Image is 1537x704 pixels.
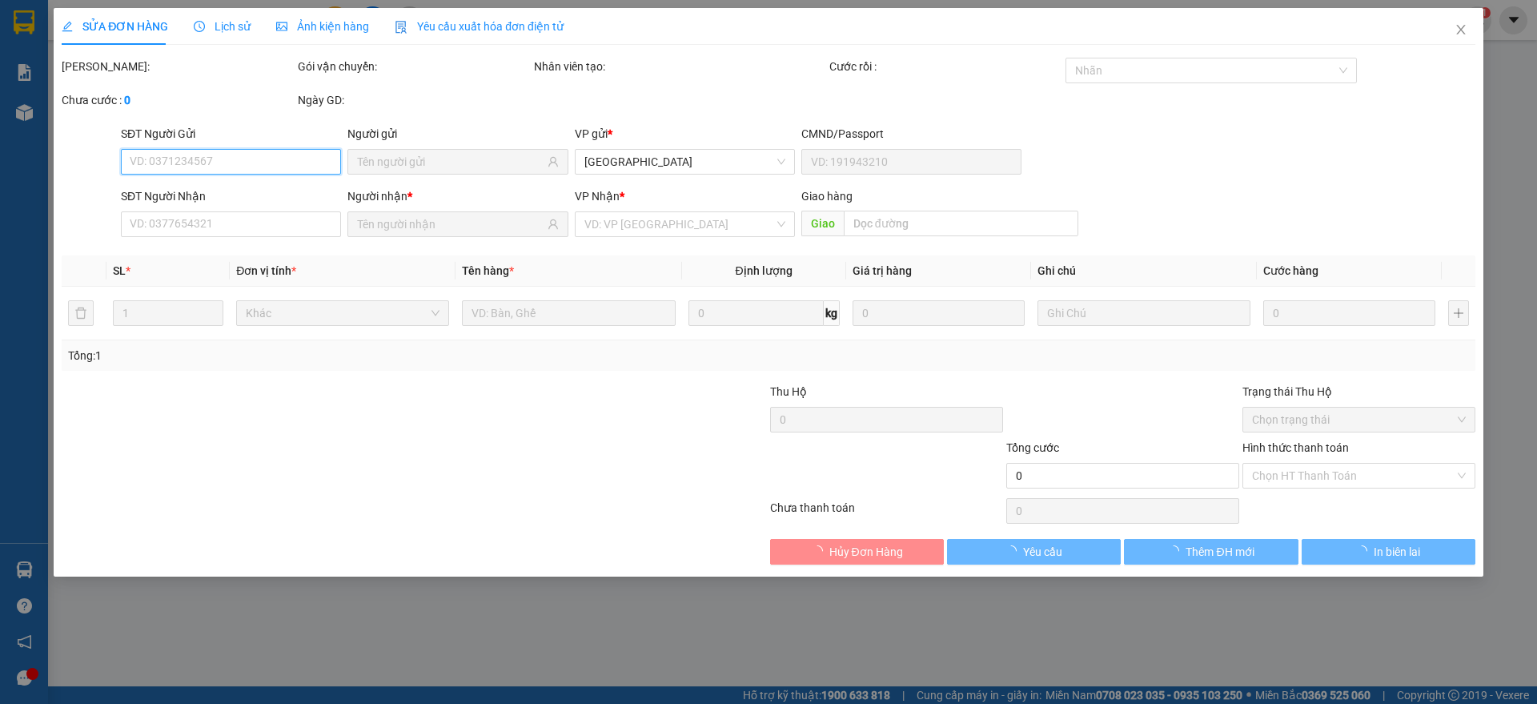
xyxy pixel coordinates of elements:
span: Nha Trang [584,150,785,174]
div: Ngày GD: [298,91,531,109]
span: Khác [246,301,439,325]
span: close [1455,23,1467,36]
span: loading [1356,545,1374,557]
div: VP gửi [575,125,795,143]
span: SỬA ĐƠN HÀNG [62,20,168,33]
input: Tên người gửi [357,153,544,171]
span: Giao hàng [801,190,853,203]
button: Close [1439,8,1483,53]
div: SĐT Người Gửi [121,125,341,143]
img: logo.jpg [174,20,212,58]
span: clock-circle [194,21,205,32]
span: SL [113,264,126,277]
button: Yêu cầu [947,539,1121,565]
span: Tên hàng [462,264,514,277]
div: Người gửi [347,125,568,143]
button: Thêm ĐH mới [1124,539,1298,565]
input: 0 [853,300,1025,326]
div: Tổng: 1 [68,347,593,364]
span: Tổng cước [1006,441,1059,454]
div: Cước rồi : [829,58,1062,75]
button: delete [68,300,94,326]
button: plus [1448,300,1469,326]
input: VD: 191943210 [801,149,1021,175]
input: VD: Bàn, Ghế [462,300,675,326]
span: Hủy Đơn Hàng [829,543,903,561]
span: loading [812,545,829,557]
span: user [548,156,559,167]
span: Yêu cầu xuất hóa đơn điện tử [395,20,564,33]
b: BIÊN NHẬN GỬI HÀNG [103,23,154,127]
img: logo.jpg [20,20,100,100]
span: Cước hàng [1263,264,1318,277]
span: picture [276,21,287,32]
input: Dọc đường [844,211,1078,236]
input: Tên người nhận [357,215,544,233]
span: Chọn trạng thái [1252,408,1466,432]
input: 0 [1263,300,1435,326]
div: Trạng thái Thu Hộ [1242,383,1475,400]
span: Giao [801,211,844,236]
div: Chưa cước : [62,91,295,109]
span: Ảnh kiện hàng [276,20,369,33]
span: kg [824,300,840,326]
span: In biên lai [1374,543,1420,561]
button: In biên lai [1302,539,1475,565]
span: Giá trị hàng [853,264,912,277]
span: Yêu cầu [1023,543,1062,561]
b: 0 [124,94,130,107]
div: Nhân viên tạo: [534,58,826,75]
span: Lịch sử [194,20,251,33]
button: Hủy Đơn Hàng [770,539,944,565]
span: VP Nhận [575,190,620,203]
span: Thu Hộ [770,385,807,398]
div: SĐT Người Nhận [121,187,341,205]
div: Người nhận [347,187,568,205]
b: [DOMAIN_NAME] [134,61,220,74]
label: Hình thức thanh toán [1242,441,1349,454]
th: Ghi chú [1031,255,1257,287]
div: Gói vận chuyển: [298,58,531,75]
li: (c) 2017 [134,76,220,96]
b: [PERSON_NAME] [20,103,90,179]
span: Đơn vị tính [236,264,296,277]
div: [PERSON_NAME]: [62,58,295,75]
div: Chưa thanh toán [768,499,1005,527]
span: loading [1005,545,1023,557]
input: Ghi Chú [1037,300,1250,326]
span: edit [62,21,73,32]
img: icon [395,21,407,34]
span: user [548,219,559,230]
div: CMND/Passport [801,125,1021,143]
span: Thêm ĐH mới [1186,543,1254,561]
span: loading [1168,545,1186,557]
span: Định lượng [736,264,793,277]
